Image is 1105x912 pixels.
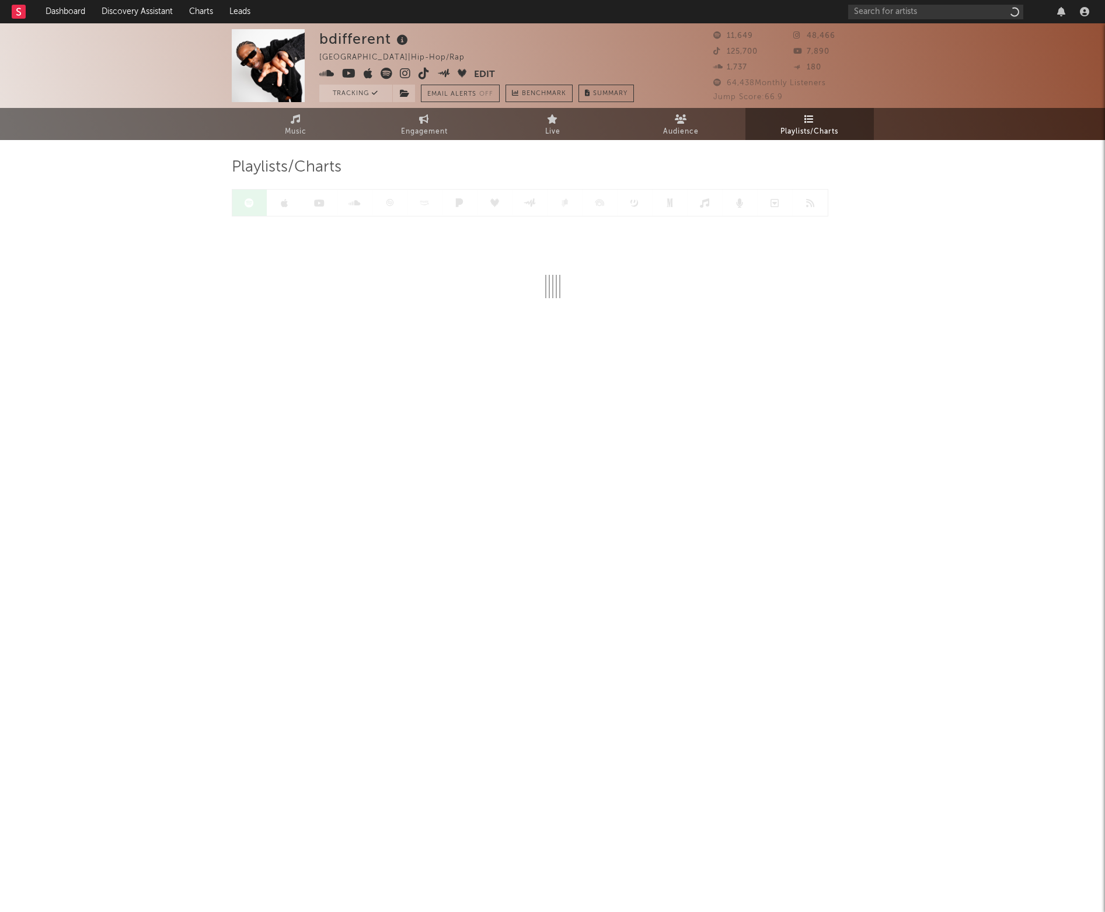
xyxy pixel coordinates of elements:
span: 48,466 [793,32,835,40]
span: 64,438 Monthly Listeners [713,79,826,87]
input: Search for artists [848,5,1023,19]
span: 1,737 [713,64,747,71]
span: Summary [593,90,628,97]
button: Email AlertsOff [421,85,500,102]
a: Benchmark [506,85,573,102]
a: Audience [617,108,745,140]
div: [GEOGRAPHIC_DATA] | Hip-Hop/Rap [319,51,478,65]
em: Off [479,91,493,97]
button: Tracking [319,85,392,102]
span: Jump Score: 66.9 [713,93,783,101]
a: Music [232,108,360,140]
span: Audience [663,125,699,139]
a: Engagement [360,108,489,140]
span: 125,700 [713,48,758,55]
button: Summary [578,85,634,102]
span: Live [545,125,560,139]
a: Playlists/Charts [745,108,874,140]
span: Playlists/Charts [232,160,341,174]
a: Live [489,108,617,140]
div: bdifferent [319,29,411,48]
span: 11,649 [713,32,753,40]
span: Playlists/Charts [780,125,838,139]
span: Engagement [401,125,448,139]
span: 7,890 [793,48,829,55]
span: Benchmark [522,87,566,101]
span: 180 [793,64,821,71]
button: Edit [474,68,495,82]
span: Music [285,125,306,139]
